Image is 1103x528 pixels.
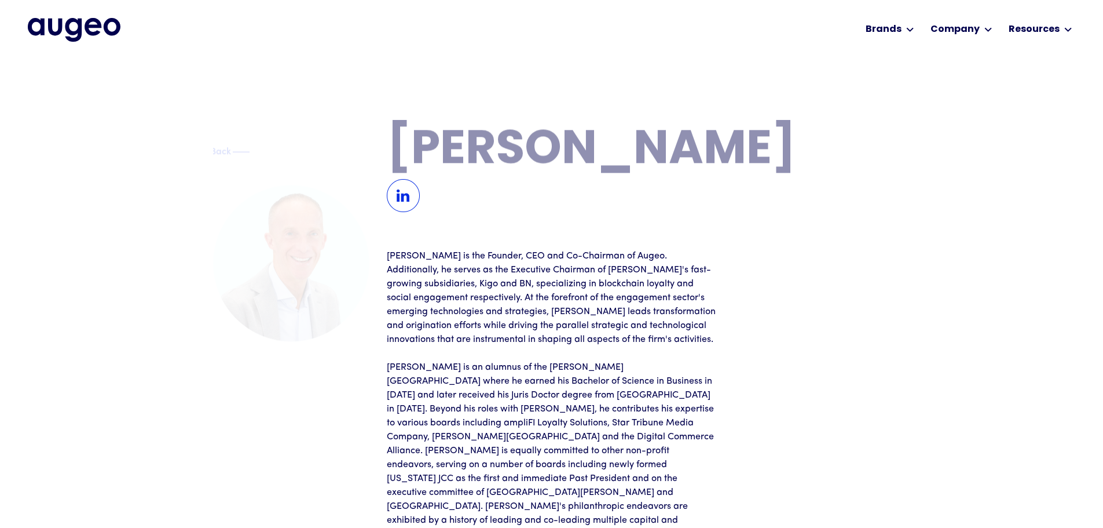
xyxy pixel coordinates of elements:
div: Brands [866,23,902,37]
img: Augeo's full logo in midnight blue. [28,18,120,41]
p: ‍ [387,347,717,361]
div: Resources [1009,23,1060,37]
a: home [28,18,120,41]
div: Company [930,23,980,37]
div: Back [210,143,231,157]
a: Blue text arrowBackBlue decorative line [213,145,262,158]
h1: [PERSON_NAME] [387,128,891,174]
img: Blue decorative line [232,145,250,159]
p: [PERSON_NAME] is the Founder, CEO and Co-Chairman of Augeo. Additionally, he serves as the Execut... [387,249,717,347]
img: LinkedIn Icon [387,179,420,212]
